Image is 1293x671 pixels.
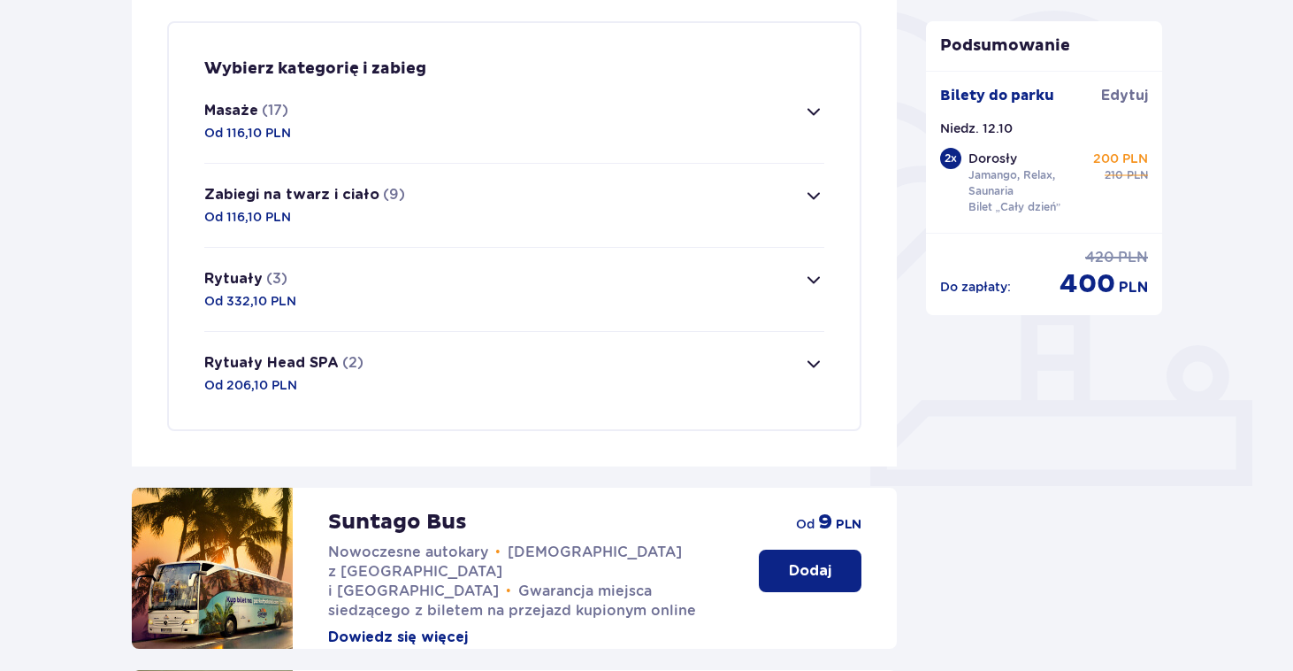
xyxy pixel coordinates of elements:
p: (2) [342,353,363,373]
p: Niedz. 12.10 [940,120,1013,137]
div: 2 x [940,148,961,169]
span: 9 [818,509,832,536]
p: Dodaj [789,561,831,581]
span: 420 [1085,248,1114,267]
button: Dowiedz się więcej [328,628,468,647]
p: (9) [383,185,405,204]
p: Rytuały Head SPA [204,353,339,373]
span: 400 [1060,267,1115,301]
span: PLN [1118,248,1148,267]
p: (3) [266,269,287,289]
button: Masaże(17)Od 116,10 PLN [204,80,824,163]
span: od [796,515,815,533]
button: Rytuały Head SPA(2)Od 206,10 PLN [204,332,824,415]
p: Do zapłaty : [940,278,1011,296]
p: 200 PLN [1093,150,1148,167]
span: Edytuj [1101,86,1148,105]
button: Zabiegi na twarz i ciało(9)Od 116,10 PLN [204,164,824,247]
p: Od 116,10 PLN [204,208,291,226]
button: Rytuały(3)Od 332,10 PLN [204,248,824,331]
p: Bilet „Cały dzień” [968,199,1061,215]
p: Wybierz kategorię i zabieg [204,58,426,80]
p: Zabiegi na twarz i ciało [204,185,379,204]
span: • [506,582,511,600]
p: Od 116,10 PLN [204,124,291,142]
span: PLN [836,516,861,534]
p: Suntago Bus [328,509,467,536]
p: Od 206,10 PLN [204,376,297,394]
span: PLN [1127,167,1148,183]
p: Bilety do parku [940,86,1054,105]
span: • [495,544,501,561]
p: Dorosły [968,150,1017,167]
span: [DEMOGRAPHIC_DATA] z [GEOGRAPHIC_DATA] i [GEOGRAPHIC_DATA] [328,544,682,599]
p: Masaże [204,101,258,120]
p: Od 332,10 PLN [204,292,296,310]
p: Rytuały [204,269,263,289]
span: 210 [1105,167,1123,183]
p: Jamango, Relax, Saunaria [968,167,1090,199]
span: Nowoczesne autokary [328,544,488,560]
button: Dodaj [759,550,861,592]
span: PLN [1119,278,1148,297]
p: (17) [262,101,288,120]
p: Podsumowanie [926,35,1163,57]
img: attraction [132,488,293,649]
